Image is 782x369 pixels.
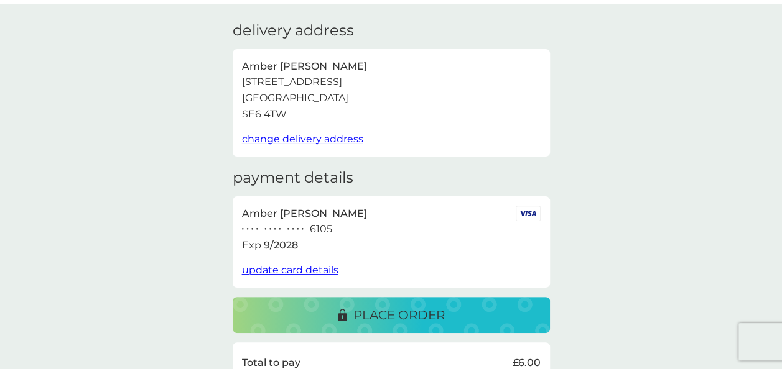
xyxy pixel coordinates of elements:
[287,226,290,232] p: ●
[264,226,267,232] p: ●
[233,169,353,187] h3: payment details
[242,131,363,147] button: change delivery address
[274,226,276,232] p: ●
[279,226,281,232] p: ●
[242,133,363,145] span: change delivery address
[242,226,244,232] p: ●
[242,58,367,75] p: Amber [PERSON_NAME]
[242,90,348,106] p: [GEOGRAPHIC_DATA]
[242,237,261,253] p: Exp
[242,74,342,90] p: [STREET_ADDRESS]
[301,226,304,232] p: ●
[310,221,332,237] p: 6105
[233,297,550,333] button: place order
[246,226,249,232] p: ●
[242,262,338,278] button: update card details
[297,226,299,232] p: ●
[269,226,272,232] p: ●
[242,206,367,222] p: Amber [PERSON_NAME]
[251,226,254,232] p: ●
[292,226,294,232] p: ●
[233,22,354,40] h3: delivery address
[353,305,445,325] p: place order
[256,226,258,232] p: ●
[242,264,338,276] span: update card details
[264,237,298,253] p: 9 / 2028
[242,106,287,122] p: SE6 4TW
